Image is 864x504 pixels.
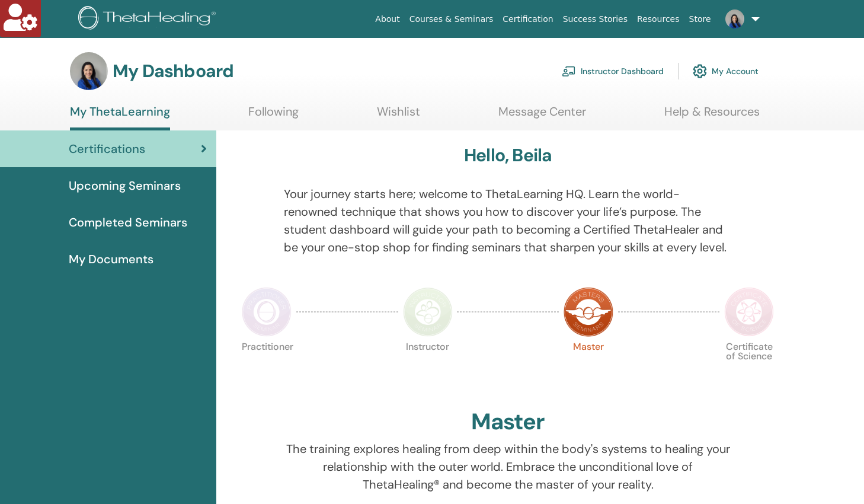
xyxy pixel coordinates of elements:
p: Instructor [403,342,453,392]
span: My Documents [69,250,153,268]
img: chalkboard-teacher.svg [562,66,576,76]
h3: Hello, Beila [464,145,552,166]
a: About [370,8,404,30]
p: Your journey starts here; welcome to ThetaLearning HQ. Learn the world-renowned technique that sh... [284,185,732,256]
h2: Master [471,409,545,436]
a: Instructor Dashboard [562,58,664,84]
img: logo.png [78,6,220,33]
img: default.jpg [725,9,744,28]
p: Master [564,342,613,392]
img: cog.svg [693,61,707,81]
img: Master [564,287,613,337]
a: Success Stories [558,8,632,30]
a: Courses & Seminars [405,8,498,30]
img: default.jpg [70,52,108,90]
a: Following [248,104,299,127]
p: Practitioner [242,342,292,392]
p: The training explores healing from deep within the body's systems to healing your relationship wi... [284,440,732,493]
a: Certification [498,8,558,30]
img: Instructor [403,287,453,337]
img: Practitioner [242,287,292,337]
h3: My Dashboard [113,60,233,82]
span: Completed Seminars [69,213,187,231]
img: Certificate of Science [724,287,774,337]
a: Help & Resources [664,104,760,127]
a: Resources [632,8,684,30]
a: Wishlist [377,104,420,127]
span: Upcoming Seminars [69,177,181,194]
a: My ThetaLearning [70,104,170,130]
a: Message Center [498,104,586,127]
span: Certifications [69,140,145,158]
a: Store [684,8,716,30]
a: My Account [693,58,759,84]
p: Certificate of Science [724,342,774,392]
